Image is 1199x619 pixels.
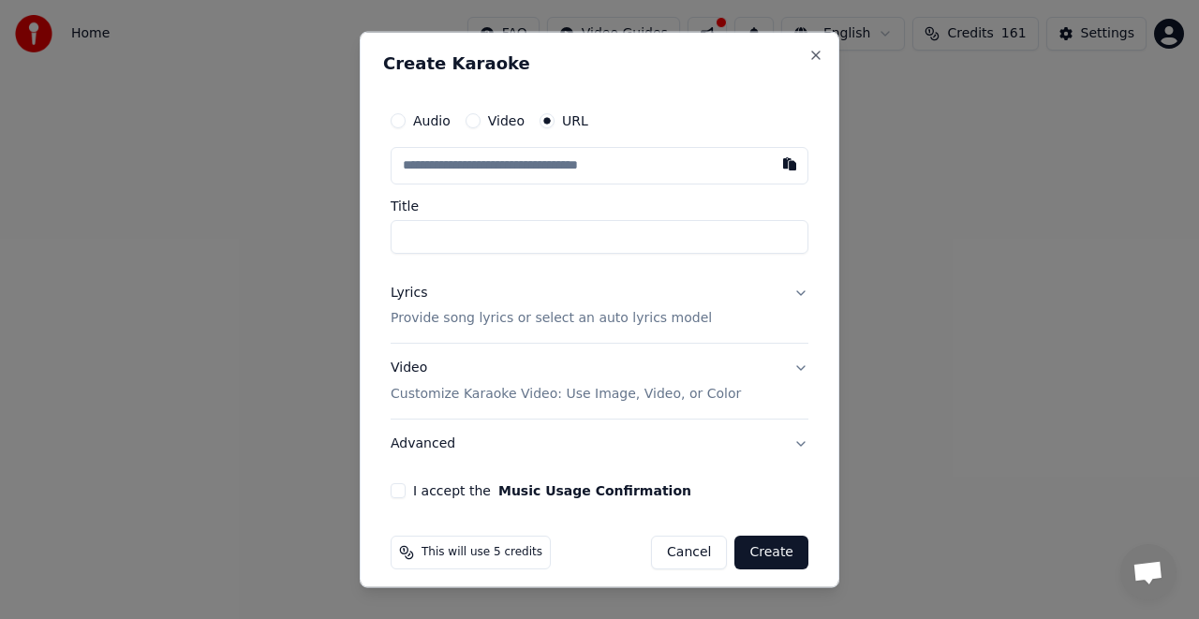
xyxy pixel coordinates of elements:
[391,385,741,404] p: Customize Karaoke Video: Use Image, Video, or Color
[651,536,727,569] button: Cancel
[488,113,525,126] label: Video
[391,268,808,343] button: LyricsProvide song lyrics or select an auto lyrics model
[413,484,691,497] label: I accept the
[734,536,808,569] button: Create
[391,344,808,419] button: VideoCustomize Karaoke Video: Use Image, Video, or Color
[562,113,588,126] label: URL
[391,359,741,404] div: Video
[391,420,808,468] button: Advanced
[383,54,816,71] h2: Create Karaoke
[498,484,691,497] button: I accept the
[391,283,427,302] div: Lyrics
[391,309,712,328] p: Provide song lyrics or select an auto lyrics model
[391,199,808,212] label: Title
[422,545,542,560] span: This will use 5 credits
[413,113,451,126] label: Audio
